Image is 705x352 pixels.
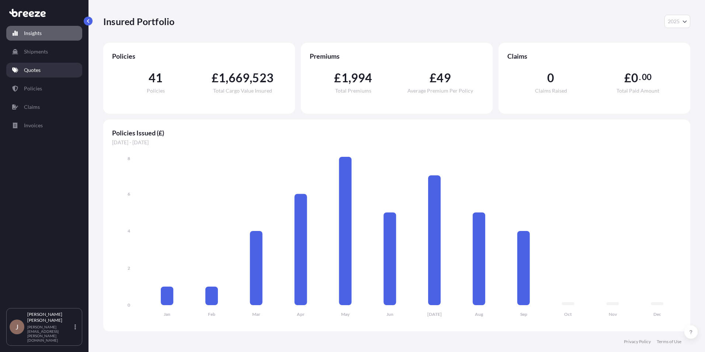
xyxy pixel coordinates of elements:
span: Premiums [310,52,484,61]
tspan: Jun [386,311,393,317]
tspan: 2 [128,265,130,271]
tspan: May [341,311,350,317]
span: Policies Issued (£) [112,128,681,137]
span: Claims [507,52,681,61]
span: 0 [547,72,554,84]
span: 669 [229,72,250,84]
tspan: 8 [128,156,130,161]
span: Total Cargo Value Insured [213,88,272,93]
a: Insights [6,26,82,41]
button: Year Selector [664,15,690,28]
span: £ [430,72,437,84]
tspan: [DATE] [427,311,442,317]
span: , [348,72,351,84]
span: 994 [351,72,372,84]
span: 41 [149,72,163,84]
span: J [15,323,18,331]
span: , [226,72,228,84]
span: [DATE] - [DATE] [112,139,681,146]
span: £ [624,72,631,84]
span: 00 [642,74,652,80]
p: Quotes [24,66,41,74]
tspan: Aug [475,311,483,317]
span: Claims Raised [535,88,567,93]
span: 1 [341,72,348,84]
span: 1 [219,72,226,84]
p: [PERSON_NAME][EMAIL_ADDRESS][PERSON_NAME][DOMAIN_NAME] [27,325,73,342]
p: Shipments [24,48,48,55]
tspan: Sep [520,311,527,317]
p: Claims [24,103,40,111]
tspan: 0 [128,302,130,308]
span: . [639,74,641,80]
tspan: Oct [564,311,572,317]
p: Policies [24,85,42,92]
tspan: 6 [128,191,130,197]
span: Average Premium Per Policy [407,88,473,93]
span: , [250,72,252,84]
span: £ [212,72,219,84]
tspan: Mar [252,311,260,317]
span: 0 [631,72,638,84]
span: Total Premiums [335,88,371,93]
p: Invoices [24,122,43,129]
span: 523 [252,72,274,84]
a: Quotes [6,63,82,77]
a: Terms of Use [657,339,681,345]
p: Insights [24,30,42,37]
a: Claims [6,100,82,114]
tspan: Jan [164,311,170,317]
tspan: Feb [208,311,215,317]
tspan: Dec [653,311,661,317]
a: Invoices [6,118,82,133]
p: Insured Portfolio [103,15,174,27]
tspan: Nov [609,311,617,317]
span: £ [334,72,341,84]
span: Total Paid Amount [617,88,659,93]
span: Policies [112,52,286,61]
a: Privacy Policy [624,339,651,345]
tspan: Apr [297,311,305,317]
span: 2025 [668,18,680,25]
span: Policies [147,88,165,93]
tspan: 4 [128,228,130,234]
a: Shipments [6,44,82,59]
a: Policies [6,81,82,96]
p: [PERSON_NAME] [PERSON_NAME] [27,311,73,323]
span: 49 [437,72,451,84]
